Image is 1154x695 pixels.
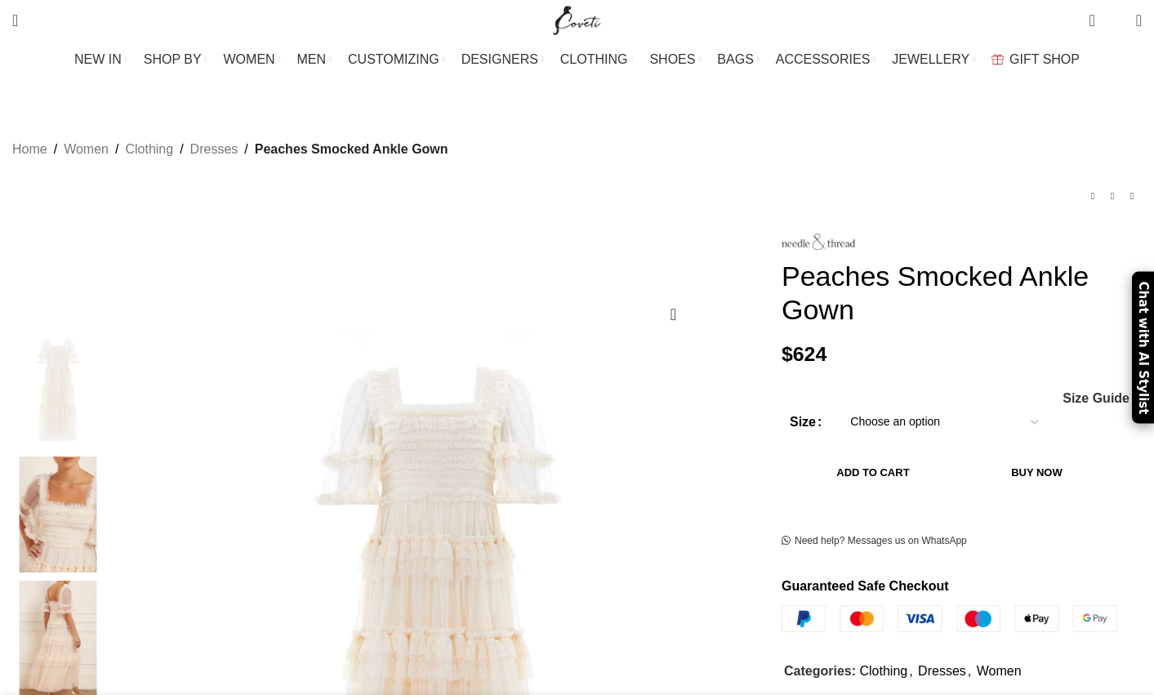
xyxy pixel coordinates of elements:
[144,43,207,76] a: SHOP BY
[190,139,238,160] a: Dresses
[892,51,969,67] span: JEWELLERY
[649,43,701,76] a: SHOES
[4,43,1150,76] div: Main navigation
[892,43,975,76] a: JEWELLERY
[348,43,445,76] a: CUSTOMIZING
[1122,186,1142,206] a: Next product
[461,43,544,76] a: DESIGNERS
[8,332,108,448] img: Needle and Thread dresses
[1080,4,1103,37] a: 0
[776,51,871,67] span: ACCESSORIES
[790,412,822,433] label: Size
[560,51,628,67] span: CLOTHING
[125,139,173,160] a: Clothing
[348,51,439,67] span: CUSTOMIZING
[297,51,327,67] span: MEN
[977,664,1022,678] a: Women
[74,43,127,76] a: NEW IN
[1083,186,1103,206] a: Previous product
[64,139,109,160] a: Women
[782,605,1117,632] img: guaranteed-safe-checkout-bordered.j
[1111,16,1123,29] span: 0
[782,260,1142,327] h1: Peaches Smocked Ankle Gown
[224,51,275,67] span: WOMEN
[297,43,332,76] a: MEN
[717,51,753,67] span: BAGS
[991,54,1004,65] img: GiftBag
[776,43,876,76] a: ACCESSORIES
[1090,8,1103,20] span: 0
[461,51,538,67] span: DESIGNERS
[782,579,949,593] strong: Guaranteed Safe Checkout
[782,234,855,250] img: Needle and Thread
[717,43,759,76] a: BAGS
[12,139,448,160] nav: Breadcrumb
[1009,51,1080,67] span: GIFT SHOP
[859,664,907,678] a: Clothing
[4,4,26,37] a: Search
[1062,392,1129,405] a: Size Guide
[782,535,967,548] a: Need help? Messages us on WhatsApp
[74,51,122,67] span: NEW IN
[782,343,827,365] bdi: 624
[991,43,1080,76] a: GIFT SHOP
[550,12,604,26] a: Site logo
[1107,4,1124,37] div: My Wishlist
[965,456,1109,490] button: Buy now
[8,457,108,572] img: Needle and Thread
[909,661,912,682] span: ,
[144,51,202,67] span: SHOP BY
[560,43,634,76] a: CLOTHING
[782,343,793,365] span: $
[918,664,966,678] a: Dresses
[790,456,956,490] button: Add to cart
[649,51,695,67] span: SHOES
[255,139,448,160] span: Peaches Smocked Ankle Gown
[224,43,281,76] a: WOMEN
[968,661,971,682] span: ,
[12,139,47,160] a: Home
[784,664,856,678] span: Categories:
